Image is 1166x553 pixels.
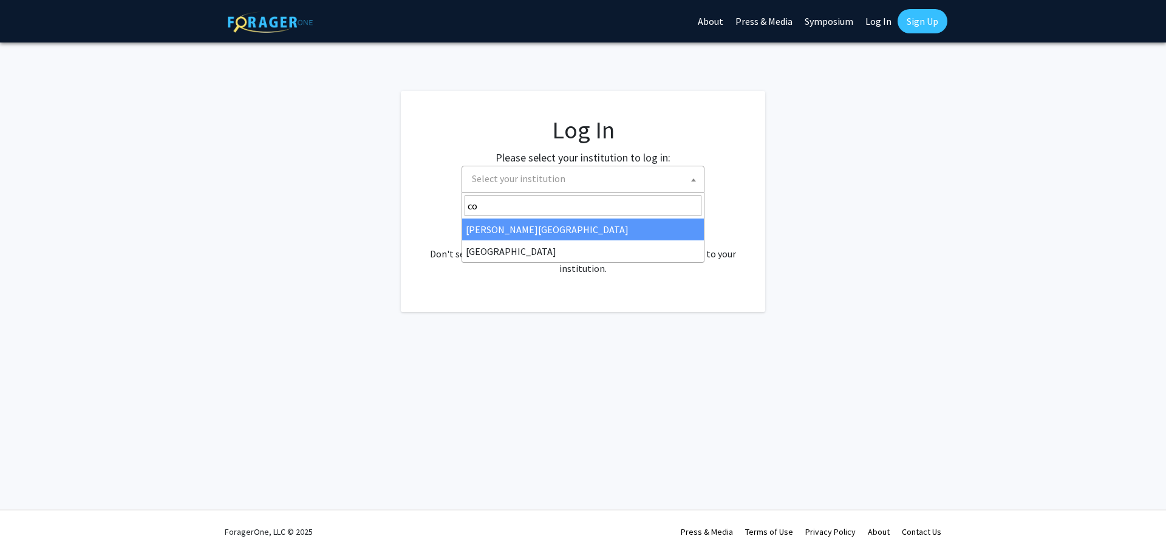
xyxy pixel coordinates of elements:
li: [PERSON_NAME][GEOGRAPHIC_DATA] [462,219,704,240]
div: No account? . Don't see your institution? about bringing ForagerOne to your institution. [425,217,741,276]
input: Search [465,195,701,216]
label: Please select your institution to log in: [496,149,670,166]
iframe: Chat [9,498,52,544]
a: About [868,526,890,537]
div: ForagerOne, LLC © 2025 [225,511,313,553]
span: Select your institution [467,166,704,191]
span: Select your institution [462,166,704,193]
a: Privacy Policy [805,526,856,537]
a: Contact Us [902,526,941,537]
a: Press & Media [681,526,733,537]
li: [GEOGRAPHIC_DATA] [462,240,704,262]
span: Select your institution [472,172,565,185]
h1: Log In [425,115,741,144]
a: Terms of Use [745,526,793,537]
img: ForagerOne Logo [228,12,313,33]
a: Sign Up [898,9,947,33]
